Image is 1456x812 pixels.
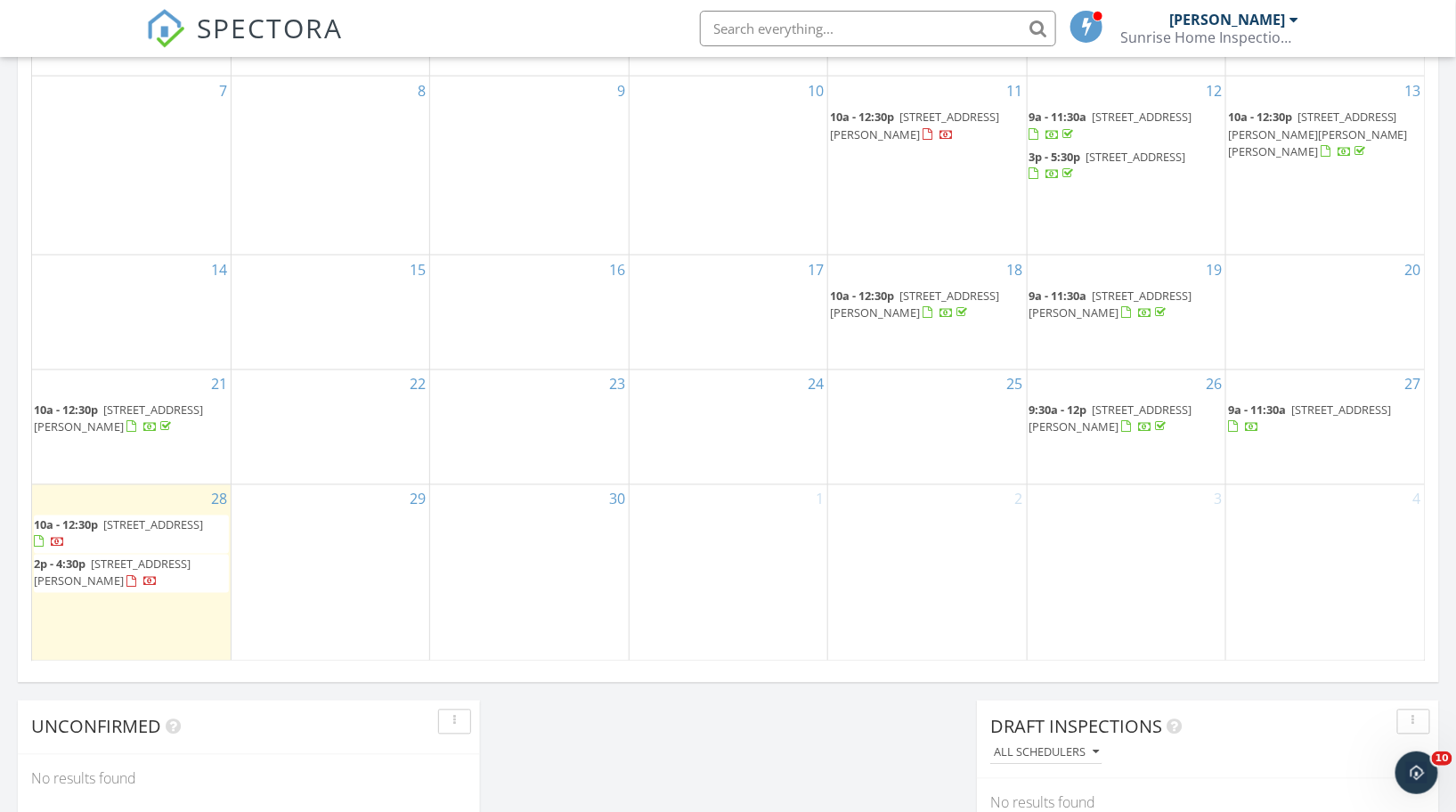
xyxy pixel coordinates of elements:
[700,11,1056,46] input: Search everything...
[1012,485,1027,514] a: Go to October 2, 2025
[830,288,999,321] a: 10a - 12:30p [STREET_ADDRESS][PERSON_NAME]
[629,484,827,662] td: Go to October 1, 2025
[430,484,629,662] td: Go to September 30, 2025
[1228,107,1423,163] a: 10a - 12:30p [STREET_ADDRESS][PERSON_NAME][PERSON_NAME][PERSON_NAME]
[1226,369,1425,484] td: Go to September 27, 2025
[34,401,229,439] a: 10a - 12:30p [STREET_ADDRESS][PERSON_NAME]
[1027,77,1225,255] td: Go to September 12, 2025
[1228,402,1391,435] a: 9a - 11:30a [STREET_ADDRESS]
[32,484,231,662] td: Go to September 28, 2025
[1402,77,1425,105] a: Go to September 13, 2025
[1004,370,1027,399] a: Go to September 25, 2025
[828,484,1027,662] td: Go to October 2, 2025
[990,715,1162,739] span: Draft Inspections
[804,370,827,399] a: Go to September 24, 2025
[430,255,629,369] td: Go to September 16, 2025
[146,24,344,61] a: SPECTORA
[231,484,429,662] td: Go to September 29, 2025
[629,255,827,369] td: Go to September 17, 2025
[34,402,203,435] span: [STREET_ADDRESS][PERSON_NAME]
[1226,255,1425,369] td: Go to September 20, 2025
[34,402,203,435] a: 10a - 12:30p [STREET_ADDRESS][PERSON_NAME]
[1395,751,1438,794] iframe: Intercom live chat
[1226,77,1425,255] td: Go to September 13, 2025
[606,256,629,284] a: Go to September 16, 2025
[1228,109,1292,125] span: 10a - 12:30p
[1226,484,1425,662] td: Go to October 4, 2025
[1027,369,1225,484] td: Go to September 26, 2025
[830,107,1024,145] a: 10a - 12:30p [STREET_ADDRESS][PERSON_NAME]
[34,516,229,554] a: 10a - 12:30p [STREET_ADDRESS]
[34,556,191,589] span: [STREET_ADDRESS][PERSON_NAME]
[830,286,1024,324] a: 10a - 12:30p [STREET_ADDRESS][PERSON_NAME]
[1228,401,1423,439] a: 9a - 11:30a [STREET_ADDRESS]
[32,369,231,484] td: Go to September 21, 2025
[812,485,827,514] a: Go to October 1, 2025
[406,256,429,284] a: Go to September 15, 2025
[1410,485,1425,514] a: Go to October 4, 2025
[1027,484,1225,662] td: Go to October 3, 2025
[430,369,629,484] td: Go to September 23, 2025
[1029,149,1081,165] span: 3p - 5:30p
[216,77,231,105] a: Go to September 7, 2025
[1004,256,1027,284] a: Go to September 18, 2025
[34,402,98,418] span: 10a - 12:30p
[606,485,629,514] a: Go to September 30, 2025
[1029,288,1087,304] span: 9a - 11:30a
[31,715,161,739] span: Unconfirmed
[1291,402,1391,418] span: [STREET_ADDRESS]
[830,109,999,142] span: [STREET_ADDRESS][PERSON_NAME]
[1402,256,1425,284] a: Go to September 20, 2025
[430,77,629,255] td: Go to September 9, 2025
[828,369,1027,484] td: Go to September 25, 2025
[1027,255,1225,369] td: Go to September 19, 2025
[1029,107,1224,145] a: 9a - 11:30a [STREET_ADDRESS]
[1093,109,1192,125] span: [STREET_ADDRESS]
[1228,109,1408,158] span: [STREET_ADDRESS][PERSON_NAME][PERSON_NAME][PERSON_NAME]
[804,256,827,284] a: Go to September 17, 2025
[1029,288,1192,321] span: [STREET_ADDRESS][PERSON_NAME]
[231,369,429,484] td: Go to September 22, 2025
[18,755,480,803] div: No results found
[1029,402,1192,435] a: 9:30a - 12p [STREET_ADDRESS][PERSON_NAME]
[1029,401,1224,439] a: 9:30a - 12p [STREET_ADDRESS][PERSON_NAME]
[1170,11,1286,28] div: [PERSON_NAME]
[1228,109,1408,158] a: 10a - 12:30p [STREET_ADDRESS][PERSON_NAME][PERSON_NAME][PERSON_NAME]
[146,9,185,48] img: The Best Home Inspection Software - Spectora
[34,556,191,589] a: 2p - 4:30p [STREET_ADDRESS][PERSON_NAME]
[804,77,827,105] a: Go to September 10, 2025
[231,255,429,369] td: Go to September 15, 2025
[629,77,827,255] td: Go to September 10, 2025
[1202,256,1225,284] a: Go to September 19, 2025
[1202,370,1225,399] a: Go to September 26, 2025
[414,77,429,105] a: Go to September 8, 2025
[207,256,231,284] a: Go to September 14, 2025
[830,288,894,304] span: 10a - 12:30p
[34,555,229,593] a: 2p - 4:30p [STREET_ADDRESS][PERSON_NAME]
[231,77,429,255] td: Go to September 8, 2025
[198,9,344,46] span: SPECTORA
[1029,109,1192,142] a: 9a - 11:30a [STREET_ADDRESS]
[1029,402,1087,418] span: 9:30a - 12p
[1228,402,1286,418] span: 9a - 11:30a
[34,517,98,533] span: 10a - 12:30p
[406,485,429,514] a: Go to September 29, 2025
[1029,109,1087,125] span: 9a - 11:30a
[1004,77,1027,105] a: Go to September 11, 2025
[629,369,827,484] td: Go to September 24, 2025
[1210,485,1225,514] a: Go to October 3, 2025
[32,77,231,255] td: Go to September 7, 2025
[1029,402,1192,435] span: [STREET_ADDRESS][PERSON_NAME]
[103,517,203,533] span: [STREET_ADDRESS]
[34,517,203,550] a: 10a - 12:30p [STREET_ADDRESS]
[32,255,231,369] td: Go to September 14, 2025
[1202,77,1225,105] a: Go to September 12, 2025
[1086,149,1186,165] span: [STREET_ADDRESS]
[207,370,231,399] a: Go to September 21, 2025
[1402,370,1425,399] a: Go to September 27, 2025
[606,370,629,399] a: Go to September 23, 2025
[990,742,1102,766] button: All schedulers
[614,77,629,105] a: Go to September 9, 2025
[1029,147,1224,185] a: 3p - 5:30p [STREET_ADDRESS]
[830,288,999,321] span: [STREET_ADDRESS][PERSON_NAME]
